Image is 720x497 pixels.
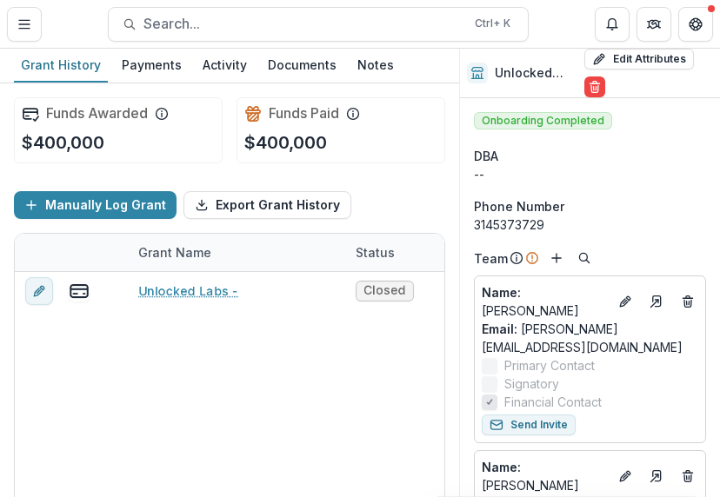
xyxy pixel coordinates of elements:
button: Delete [584,76,605,97]
span: Signatory [504,374,559,393]
span: Name : [482,460,521,474]
div: Ctrl + K [471,14,514,33]
a: Payments [115,49,189,83]
button: Search [574,248,595,268]
div: 3145373729 [474,215,706,234]
span: Phone Number [474,197,564,215]
button: Notifications [595,7,630,42]
div: Payments [115,52,189,77]
button: view-payments [69,281,90,302]
h2: Funds Awarded [46,105,148,122]
p: [PERSON_NAME] [482,283,608,320]
a: Name: [PERSON_NAME] [482,283,608,320]
div: Grant Name [128,234,345,271]
div: -- [474,165,706,183]
button: Partners [637,7,671,42]
button: Edit [615,291,636,312]
a: Unlocked Labs - [138,282,238,300]
button: Add [546,248,567,268]
div: Status [345,234,476,271]
a: Activity [196,49,254,83]
button: Get Help [678,7,713,42]
p: [PERSON_NAME] [482,458,608,494]
button: Send Invite [482,414,576,435]
button: Deletes [677,466,698,487]
p: $400,000 [22,129,104,156]
div: Status [345,243,405,262]
span: Email: [482,321,517,336]
p: $400,000 [244,129,327,156]
span: Financial Contact [504,393,602,411]
button: Toggle Menu [7,7,42,42]
a: Grant History [14,49,108,83]
span: Search... [143,16,464,32]
span: Name : [482,285,521,300]
a: Go to contact [643,462,670,490]
h2: Funds Paid [269,105,339,122]
a: Email: [PERSON_NAME][EMAIL_ADDRESS][DOMAIN_NAME] [482,320,698,356]
button: Edit Attributes [584,49,694,70]
span: DBA [474,147,498,165]
div: Grant History [14,52,108,77]
a: Documents [261,49,343,83]
div: Notes [350,52,401,77]
a: Notes [350,49,401,83]
button: Deletes [677,291,698,312]
p: Team [474,249,508,268]
button: Search... [108,7,529,42]
span: Primary Contact [504,356,595,374]
button: Export Grant History [183,191,351,219]
span: Closed [363,283,406,298]
button: edit [25,277,53,305]
h2: Unlocked Labs [495,66,577,81]
div: Grant Name [128,243,222,262]
button: Manually Log Grant [14,191,177,219]
span: Onboarding Completed [474,112,612,129]
a: Name: [PERSON_NAME] [482,458,608,494]
div: Documents [261,52,343,77]
button: Edit [615,466,636,487]
div: Activity [196,52,254,77]
a: Go to contact [643,288,670,315]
